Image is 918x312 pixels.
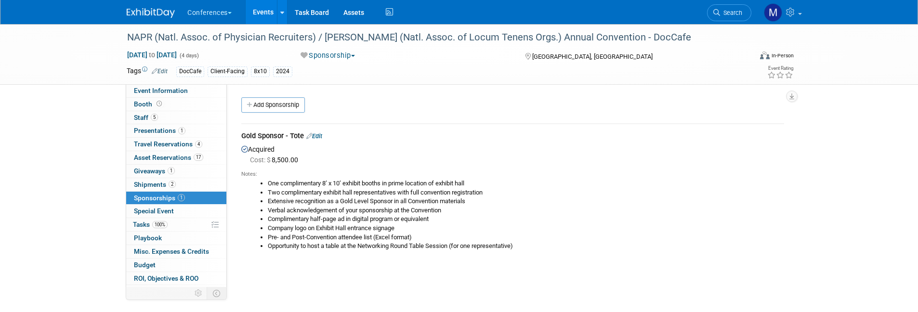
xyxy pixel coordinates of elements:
span: 1 [178,127,185,134]
a: Add Sponsorship [241,97,305,113]
img: ExhibitDay [127,8,175,18]
a: Edit [152,68,168,75]
a: Staff5 [126,111,226,124]
div: Gold Sponsor - Tote [241,131,784,143]
a: Event Information [126,84,226,97]
div: Client-Facing [208,66,248,77]
a: Edit [306,132,322,140]
a: Asset Reservations17 [126,151,226,164]
div: Acquired [241,143,784,259]
li: Complimentary half-page ad in digital program or equivalent [268,215,784,224]
li: Opportunity to host a table at the Networking Round Table Session (for one representative) [268,242,784,251]
span: Misc. Expenses & Credits [134,247,209,255]
div: Event Rating [767,66,793,71]
span: Booth [134,100,164,108]
a: ROI, Objectives & ROO [126,272,226,285]
a: Special Event [126,205,226,218]
li: Company logo on Exhibit Hall entrance signage [268,224,784,233]
span: Cost: $ [250,156,272,164]
td: Personalize Event Tab Strip [190,287,207,299]
span: 1 [168,167,175,174]
div: NAPR (Natl. Assoc. of Physician Recruiters) / [PERSON_NAME] (Natl. Assoc. of Locum Tenens Orgs.) ... [124,29,737,46]
span: Search [720,9,742,16]
a: Misc. Expenses & Credits [126,245,226,258]
span: 17 [194,154,203,161]
li: Extensive recognition as a Gold Level Sponsor in all Convention materials [268,197,784,206]
span: Travel Reservations [134,140,202,148]
span: 4 [195,141,202,148]
span: 1 [178,194,185,201]
div: DocCafe [176,66,204,77]
div: 2024 [273,66,292,77]
a: Shipments2 [126,178,226,191]
img: Format-Inperson.png [760,52,770,59]
span: Budget [134,261,156,269]
li: Pre- and Post-Convention attendee list (Excel format) [268,233,784,242]
span: to [147,51,157,59]
span: Playbook [134,234,162,242]
img: Marygrace LeGros [764,3,782,22]
a: Booth [126,98,226,111]
a: Sponsorships1 [126,192,226,205]
div: In-Person [771,52,794,59]
span: Booth not reserved yet [155,100,164,107]
li: Two complimentary exhibit hall representatives with full convention registration [268,188,784,197]
li: Verbal acknowledgement of your sponsorship at the Convention [268,206,784,215]
a: Travel Reservations4 [126,138,226,151]
div: 8x10 [251,66,270,77]
span: [GEOGRAPHIC_DATA], [GEOGRAPHIC_DATA] [532,53,653,60]
span: Giveaways [134,167,175,175]
span: 8,500.00 [250,156,302,164]
span: 5 [151,114,158,121]
span: 100% [152,221,168,228]
a: Search [707,4,751,21]
a: Budget [126,259,226,272]
td: Tags [127,66,168,77]
span: (4 days) [179,52,199,59]
td: Toggle Event Tabs [207,287,227,299]
span: [DATE] [DATE] [127,51,177,59]
a: Tasks100% [126,218,226,231]
span: 2 [169,181,176,188]
li: One complimentary 8’ x 10’ exhibit booths in prime location of exhibit hall [268,179,784,188]
a: Presentations1 [126,124,226,137]
span: Shipments [134,181,176,188]
span: ROI, Objectives & ROO [134,274,198,282]
button: Sponsorship [297,51,359,61]
div: Event Format [695,50,794,65]
span: Special Event [134,207,174,215]
span: Event Information [134,87,188,94]
span: Sponsorships [134,194,185,202]
a: Giveaways1 [126,165,226,178]
span: Presentations [134,127,185,134]
span: Asset Reservations [134,154,203,161]
span: Tasks [133,221,168,228]
span: Staff [134,114,158,121]
div: Notes: [241,170,784,178]
a: Playbook [126,232,226,245]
